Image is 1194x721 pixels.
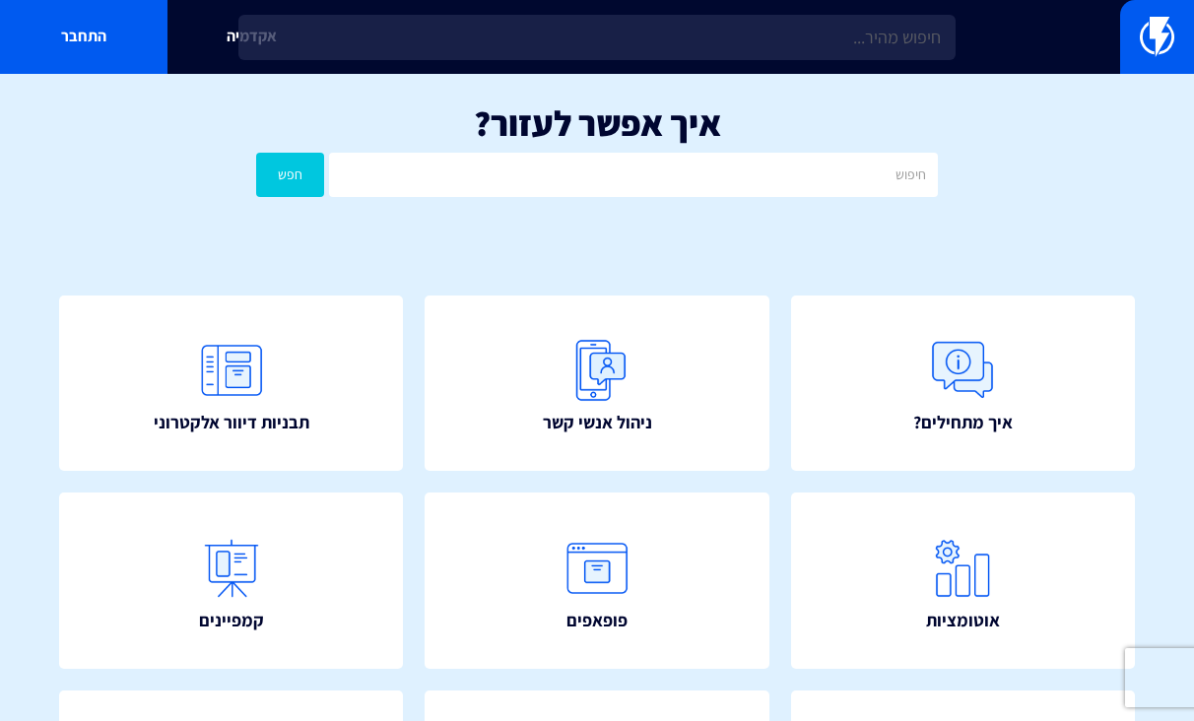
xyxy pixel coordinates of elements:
a: תבניות דיוור אלקטרוני [59,295,403,472]
a: קמפיינים [59,492,403,669]
span: ניהול אנשי קשר [543,410,652,435]
a: אוטומציות [791,492,1135,669]
a: איך מתחילים? [791,295,1135,472]
button: חפש [256,153,324,197]
a: ניהול אנשי קשר [425,295,768,472]
span: איך מתחילים? [913,410,1013,435]
span: אוטומציות [926,608,1000,633]
a: פופאפים [425,492,768,669]
h1: איך אפשר לעזור? [30,103,1164,143]
span: פופאפים [566,608,628,633]
input: חיפוש מהיר... [238,15,955,60]
span: קמפיינים [199,608,264,633]
span: תבניות דיוור אלקטרוני [154,410,309,435]
input: חיפוש [329,153,938,197]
